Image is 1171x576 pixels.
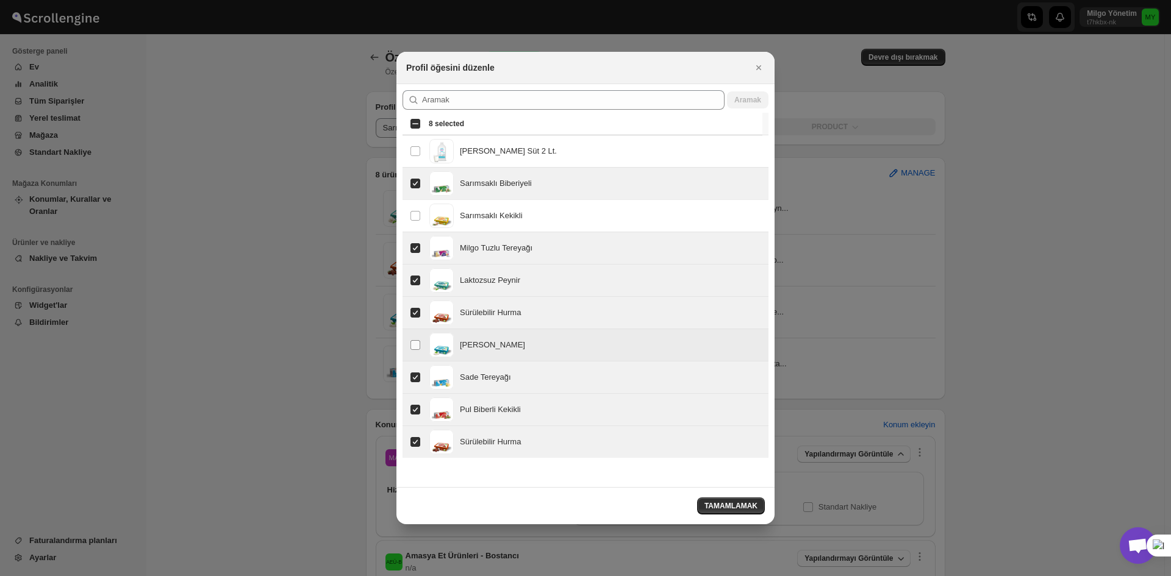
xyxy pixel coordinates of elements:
[704,501,757,511] span: TAMAMLAMAK
[460,145,557,157] div: [PERSON_NAME] Süt 2 Lt.
[460,307,521,319] div: Sürülebilir Hurma
[460,371,511,383] div: Sade Tereyağı
[1120,527,1156,564] div: Açık sohbet
[460,436,521,448] div: Sürülebilir Hurma
[460,339,525,351] div: [PERSON_NAME]
[422,90,725,110] input: Aramak
[697,497,765,514] button: TAMAMLAMAK
[460,274,520,286] div: Laktozsuz Peynir
[460,404,521,416] div: Pul Biberli Kekikli
[460,177,532,190] div: Sarımsaklı Biberiyeli
[406,62,495,74] h2: Profil öğesini düzenle
[750,59,767,76] button: Close
[460,210,523,222] div: Sarımsaklı Kekikli
[460,242,532,254] div: Milgo Tuzlu Tereyağı
[429,119,464,129] span: 8 selected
